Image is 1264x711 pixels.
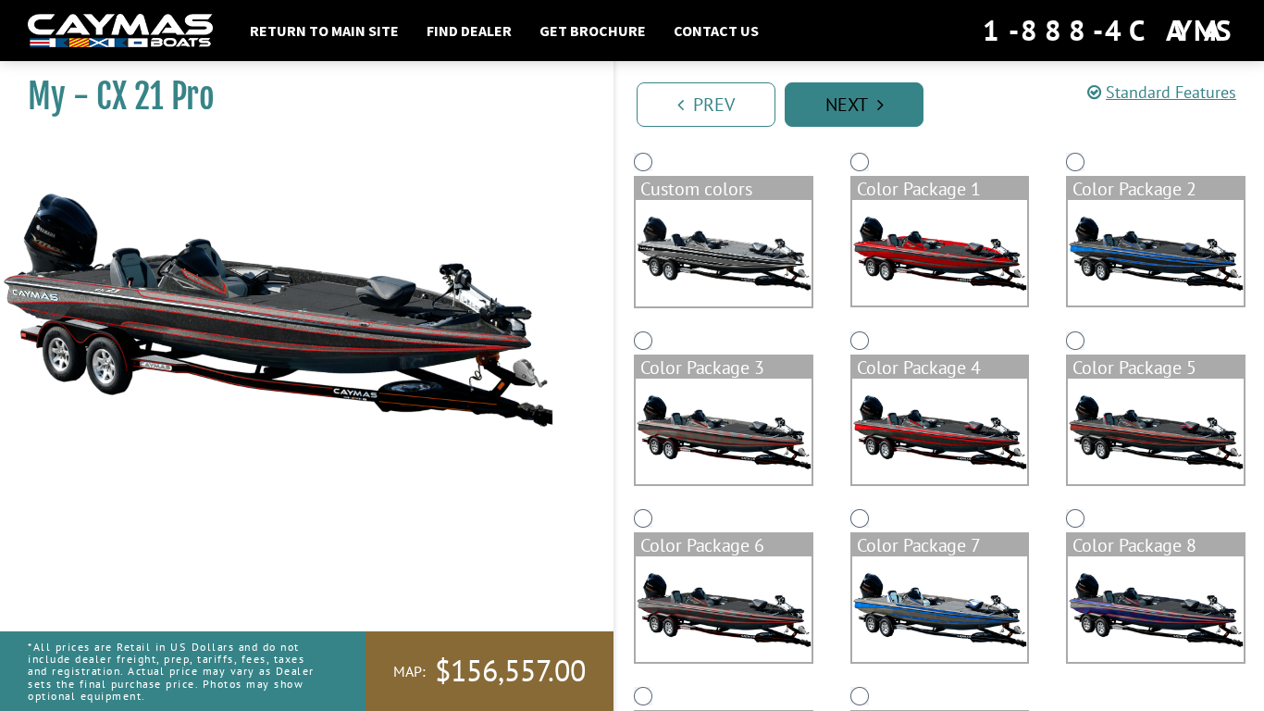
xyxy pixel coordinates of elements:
a: Standard Features [1087,81,1236,103]
div: Color Package 2 [1068,178,1244,200]
span: MAP: [393,662,426,681]
img: color_package_286.png [1068,379,1244,484]
div: Color Package 8 [1068,534,1244,556]
a: MAP:$156,557.00 [366,631,613,711]
div: Color Package 6 [636,534,812,556]
img: white-logo-c9c8dbefe5ff5ceceb0f0178aa75bf4bb51f6bca0971e226c86eb53dfe498488.png [28,14,213,48]
h1: My - CX 21 Pro [28,76,567,118]
a: Next [785,82,923,127]
a: Contact Us [664,19,768,43]
img: color_package_284.png [636,379,812,484]
p: *All prices are Retail in US Dollars and do not include dealer freight, prep, tariffs, fees, taxe... [28,631,324,711]
div: Color Package 3 [636,356,812,379]
a: Get Brochure [530,19,655,43]
img: color_package_287.png [636,556,812,662]
a: Return to main site [241,19,408,43]
img: color_package_289.png [1068,556,1244,662]
img: color_package_285.png [852,379,1028,484]
div: 1-888-4CAYMAS [983,10,1236,51]
div: Color Package 4 [852,356,1028,379]
img: color_package_288.png [852,556,1028,662]
span: $156,557.00 [435,652,586,691]
img: color_package_283.png [1068,200,1244,306]
a: Find Dealer [417,19,521,43]
img: cx-Base-Layer.png [636,200,812,306]
div: Custom colors [636,178,812,200]
a: Prev [637,82,775,127]
div: Color Package 5 [1068,356,1244,379]
div: Color Package 7 [852,534,1028,556]
div: Color Package 1 [852,178,1028,200]
ul: Pagination [632,80,1264,127]
img: color_package_282.png [852,200,1028,306]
